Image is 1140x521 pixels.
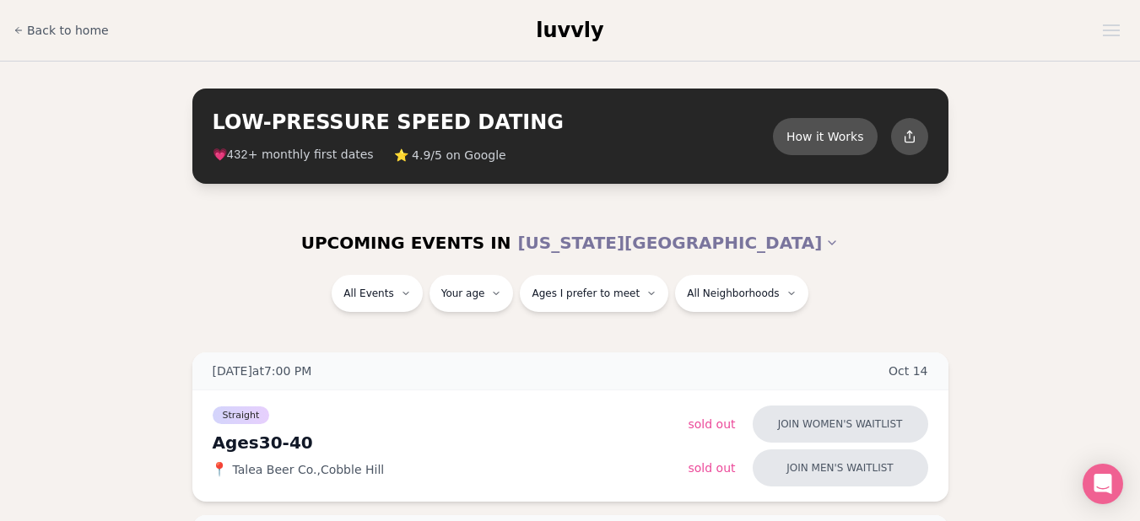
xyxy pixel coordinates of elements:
[213,463,226,476] span: 📍
[213,406,270,424] span: Straight
[332,275,422,312] button: All Events
[213,431,689,454] div: Ages 30-40
[343,287,393,300] span: All Events
[213,146,374,164] span: 💗 + monthly first dates
[773,118,878,155] button: How it Works
[441,287,485,300] span: Your age
[689,461,736,475] span: Sold Out
[675,275,808,312] button: All Neighborhoods
[14,13,109,47] a: Back to home
[1096,18,1126,43] button: Open menu
[689,417,736,431] span: Sold Out
[532,287,640,300] span: Ages I prefer to meet
[520,275,668,312] button: Ages I prefer to meet
[394,147,506,164] span: ⭐ 4.9/5 on Google
[213,109,773,136] h2: LOW-PRESSURE SPEED DATING
[753,449,928,486] button: Join men's waitlist
[687,287,779,300] span: All Neighborhoods
[213,363,312,379] span: [DATE] at 7:00 PM
[27,22,109,39] span: Back to home
[233,461,385,478] span: Talea Beer Co. , Cobble Hill
[1083,464,1123,504] div: Open Intercom Messenger
[227,148,248,162] span: 432
[753,406,928,443] button: Join women's waitlist
[430,275,514,312] button: Your age
[517,224,839,261] button: [US_STATE][GEOGRAPHIC_DATA]
[536,17,603,44] a: luvvly
[301,231,511,255] span: UPCOMING EVENTS IN
[889,363,928,379] span: Oct 14
[536,19,603,42] span: luvvly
